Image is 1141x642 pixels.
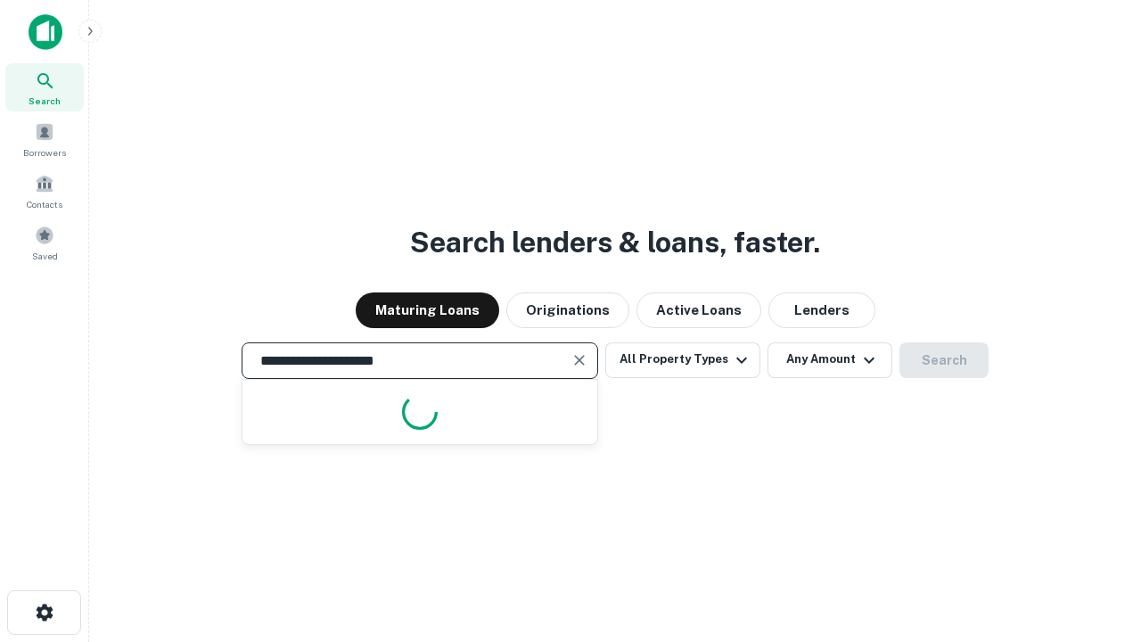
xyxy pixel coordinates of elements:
[1052,499,1141,585] iframe: Chat Widget
[5,63,84,111] a: Search
[356,292,499,328] button: Maturing Loans
[636,292,761,328] button: Active Loans
[5,218,84,267] a: Saved
[27,197,62,211] span: Contacts
[506,292,629,328] button: Originations
[29,14,62,50] img: capitalize-icon.png
[768,292,875,328] button: Lenders
[410,221,820,264] h3: Search lenders & loans, faster.
[567,348,592,373] button: Clear
[768,342,892,378] button: Any Amount
[23,145,66,160] span: Borrowers
[5,167,84,215] a: Contacts
[29,94,61,108] span: Search
[5,115,84,163] a: Borrowers
[32,249,58,263] span: Saved
[605,342,760,378] button: All Property Types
